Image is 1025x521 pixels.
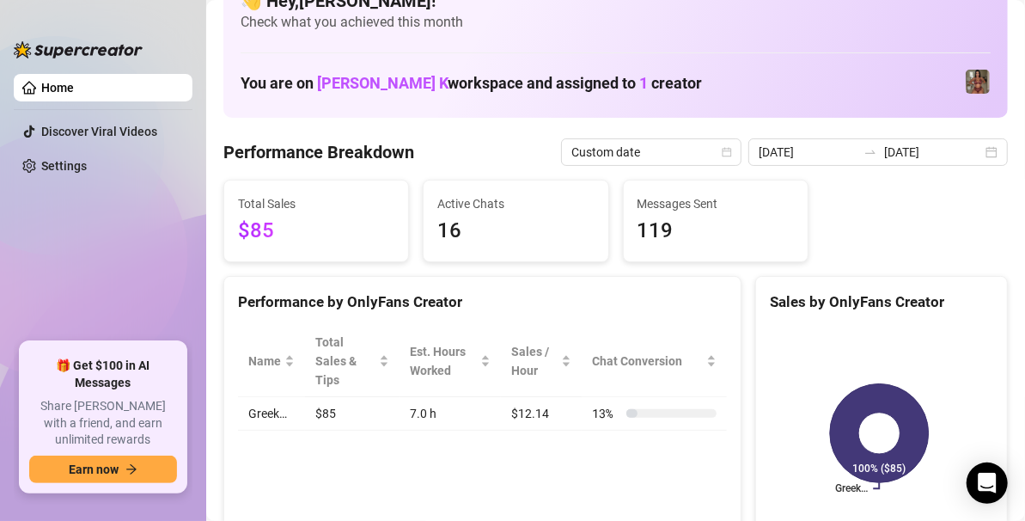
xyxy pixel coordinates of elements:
span: Share [PERSON_NAME] with a friend, and earn unlimited rewards [29,398,177,449]
button: Earn nowarrow-right [29,456,177,483]
span: [PERSON_NAME] K [317,74,448,92]
span: swap-right [863,145,877,159]
img: logo-BBDzfeDw.svg [14,41,143,58]
span: Check what you achieved this month [241,13,991,32]
span: Custom date [571,139,731,165]
span: Earn now [69,463,119,476]
td: 7.0 h [400,397,501,431]
div: Sales by OnlyFans Creator [770,291,993,314]
h4: Performance Breakdown [223,140,414,164]
span: 16 [437,215,594,248]
div: Performance by OnlyFans Creator [238,291,727,314]
span: Sales / Hour [511,342,558,380]
span: 🎁 Get $100 in AI Messages [29,358,177,391]
a: Settings [41,159,87,173]
span: 13 % [592,404,619,423]
span: Chat Conversion [592,352,703,371]
span: 119 [638,215,794,248]
th: Chat Conversion [582,326,727,397]
th: Sales / Hour [501,326,582,397]
a: Home [41,81,74,95]
text: Greek… [836,483,869,495]
td: Greek… [238,397,305,431]
span: calendar [722,147,732,157]
span: Total Sales & Tips [315,333,375,389]
span: Active Chats [437,194,594,213]
td: $85 [305,397,400,431]
div: Open Intercom Messenger [967,463,1008,504]
input: End date [884,143,982,162]
span: 1 [639,74,648,92]
td: $12.14 [501,397,582,431]
span: $85 [238,215,394,248]
a: Discover Viral Videos [41,125,157,138]
img: Greek [966,70,990,94]
th: Name [238,326,305,397]
span: Total Sales [238,194,394,213]
span: Name [248,352,281,371]
th: Total Sales & Tips [305,326,400,397]
span: Messages Sent [638,194,794,213]
span: to [863,145,877,159]
div: Est. Hours Worked [410,342,477,380]
input: Start date [759,143,857,162]
span: arrow-right [125,463,137,475]
h1: You are on workspace and assigned to creator [241,74,702,93]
